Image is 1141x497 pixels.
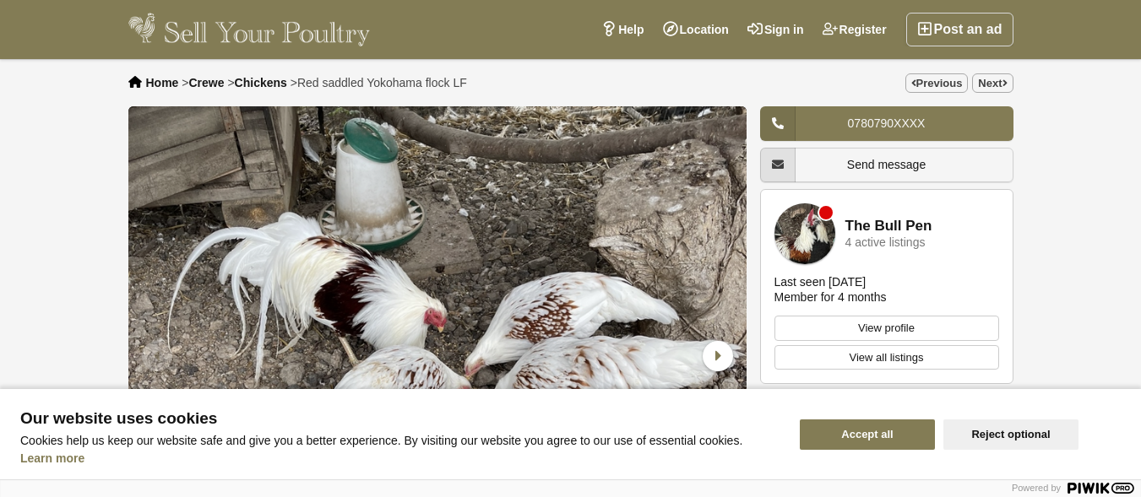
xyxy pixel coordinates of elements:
span: Send message [847,158,926,171]
a: View profile [774,316,999,341]
li: > [182,76,224,89]
a: Learn more [20,451,84,465]
span: Red saddled Yokohama flock LF [297,76,467,89]
a: Send message [760,148,1013,182]
div: Next slide [694,334,738,378]
div: Member for 4 months [774,289,887,305]
a: View all listings [774,345,999,370]
span: Our website uses cookies [20,410,780,427]
img: Sell Your Poultry [128,13,371,46]
img: The Bull Pen [774,203,835,264]
a: Chickens [235,76,287,89]
a: Next [972,73,1013,93]
div: 4 active listings [845,236,926,249]
p: Cookies help us keep our website safe and give you a better experience. By visiting our website y... [20,434,780,447]
span: 0780790XXXX [848,116,926,130]
a: Register [813,13,896,46]
button: Reject optional [943,419,1079,450]
a: Location [654,13,738,46]
a: 0780790XXXX [760,106,1013,141]
div: Previous slide [137,334,181,378]
span: Powered by [1012,483,1061,493]
a: The Bull Pen [845,219,932,235]
li: > [291,76,467,89]
div: Last seen [DATE] [774,274,867,289]
button: Accept all [800,419,935,450]
a: Help [592,13,653,46]
a: Sign in [738,13,813,46]
a: Previous [905,73,969,93]
div: Member is offline [819,206,833,219]
a: Crewe [188,76,224,89]
a: Post an ad [906,13,1013,46]
li: > [227,76,286,89]
a: Home [146,76,179,89]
